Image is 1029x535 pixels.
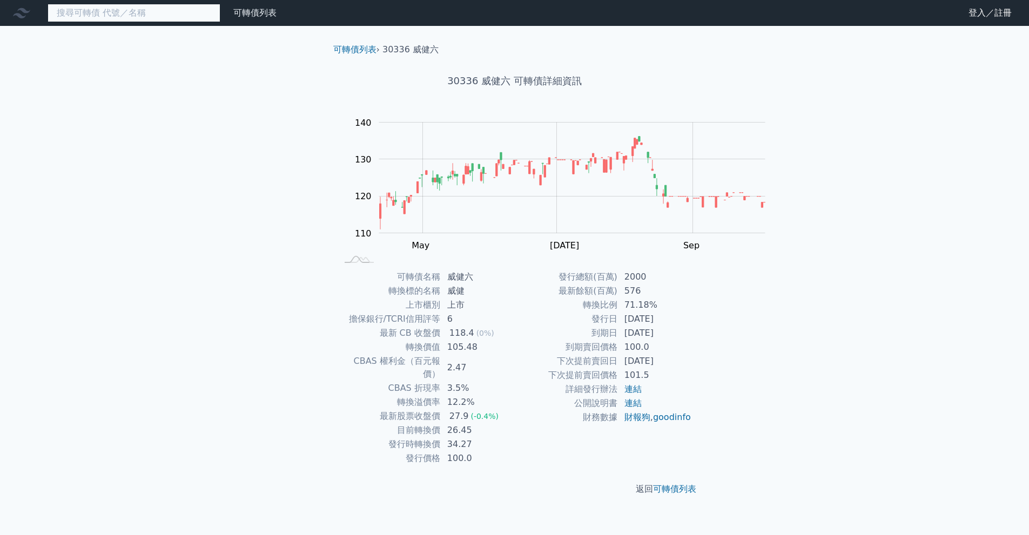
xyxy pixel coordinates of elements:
[441,340,515,354] td: 105.48
[441,381,515,395] td: 3.5%
[653,412,691,422] a: goodinfo
[233,8,277,18] a: 可轉債列表
[338,409,441,423] td: 最新股票收盤價
[624,384,642,394] a: 連結
[338,395,441,409] td: 轉換溢價率
[441,270,515,284] td: 威健六
[470,412,499,421] span: (-0.4%)
[338,423,441,437] td: 目前轉換價
[550,240,579,250] tspan: [DATE]
[618,368,692,382] td: 101.5
[382,43,439,56] li: 30336 威健六
[338,354,441,381] td: CBAS 權利金（百元報價）
[338,451,441,465] td: 發行價格
[441,437,515,451] td: 34.27
[618,270,692,284] td: 2000
[618,312,692,326] td: [DATE]
[618,326,692,340] td: [DATE]
[338,284,441,298] td: 轉換標的名稱
[447,410,471,423] div: 27.9
[355,191,372,201] tspan: 120
[515,410,618,424] td: 財務數據
[515,326,618,340] td: 到期日
[338,298,441,312] td: 上市櫃別
[441,298,515,312] td: 上市
[338,270,441,284] td: 可轉債名稱
[618,340,692,354] td: 100.0
[618,284,692,298] td: 576
[624,412,650,422] a: 財報狗
[515,396,618,410] td: 公開說明書
[476,329,494,337] span: (0%)
[515,312,618,326] td: 發行日
[624,398,642,408] a: 連結
[441,423,515,437] td: 26.45
[618,298,692,312] td: 71.18%
[333,44,376,55] a: 可轉債列表
[338,340,441,354] td: 轉換價值
[653,484,696,494] a: 可轉債列表
[412,240,429,250] tspan: May
[48,4,220,22] input: 搜尋可轉債 代號／名稱
[515,354,618,368] td: 下次提前賣回日
[441,284,515,298] td: 威健
[515,340,618,354] td: 到期賣回價格
[338,381,441,395] td: CBAS 折現率
[355,228,372,239] tspan: 110
[325,73,705,89] h1: 30336 威健六 可轉債詳細資訊
[333,43,380,56] li: ›
[338,326,441,340] td: 最新 CB 收盤價
[515,368,618,382] td: 下次提前賣回價格
[960,4,1020,22] a: 登入／註冊
[338,312,441,326] td: 擔保銀行/TCRI信用評等
[441,451,515,465] td: 100.0
[338,437,441,451] td: 發行時轉換價
[515,284,618,298] td: 最新餘額(百萬)
[515,298,618,312] td: 轉換比例
[618,410,692,424] td: ,
[683,240,700,250] tspan: Sep
[355,154,372,165] tspan: 130
[349,118,782,251] g: Chart
[515,270,618,284] td: 發行總額(百萬)
[325,483,705,496] p: 返回
[515,382,618,396] td: 詳細發行辦法
[441,312,515,326] td: 6
[355,118,372,128] tspan: 140
[441,354,515,381] td: 2.47
[447,327,476,340] div: 118.4
[441,395,515,409] td: 12.2%
[618,354,692,368] td: [DATE]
